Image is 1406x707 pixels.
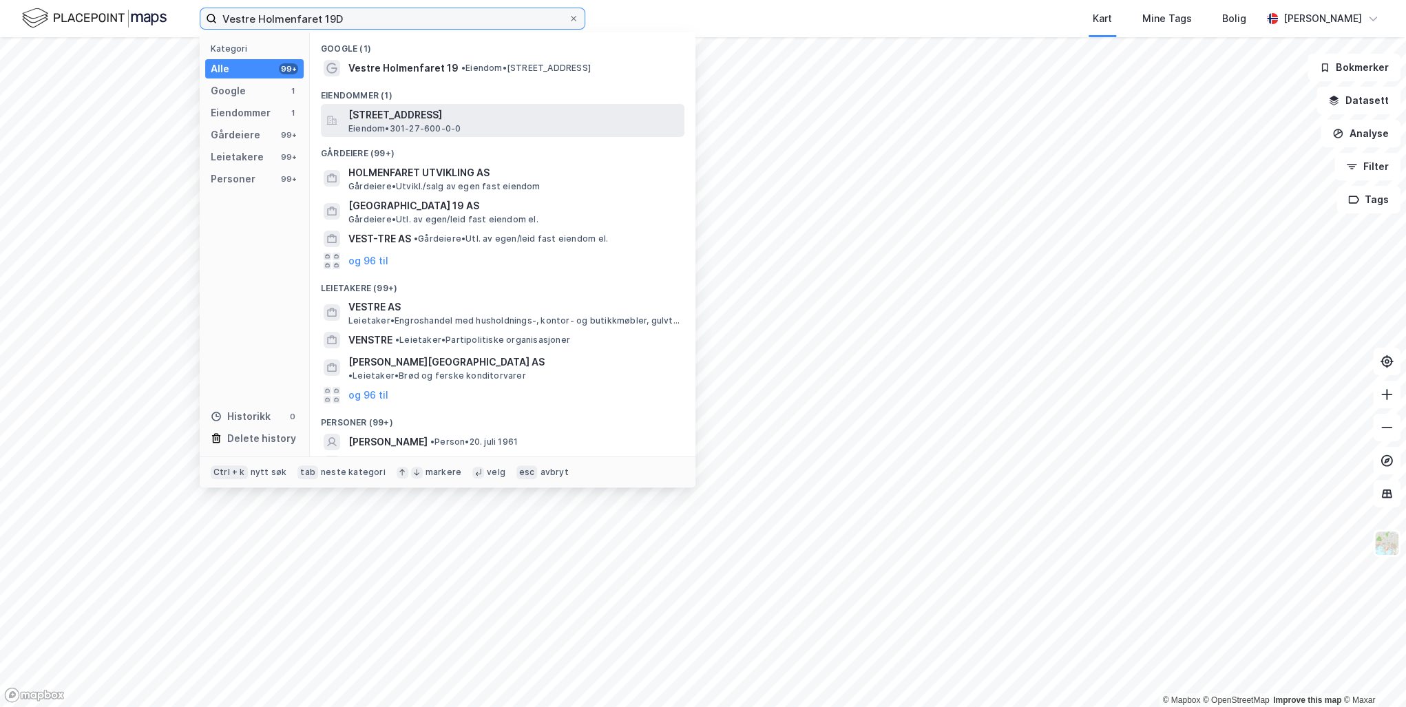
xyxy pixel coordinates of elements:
[348,60,459,76] span: Vestre Holmenfaret 19
[348,231,411,247] span: VEST-TRE AS
[1308,54,1400,81] button: Bokmerker
[211,61,229,77] div: Alle
[211,43,304,54] div: Kategori
[310,406,695,431] div: Personer (99+)
[287,411,298,422] div: 0
[211,171,255,187] div: Personer
[348,107,679,123] span: [STREET_ADDRESS]
[217,8,568,29] input: Søk på adresse, matrikkel, gårdeiere, leietakere eller personer
[22,6,167,30] img: logo.f888ab2527a4732fd821a326f86c7f29.svg
[1321,120,1400,147] button: Analyse
[348,198,679,214] span: [GEOGRAPHIC_DATA] 19 AS
[227,430,296,447] div: Delete history
[279,129,298,140] div: 99+
[348,332,392,348] span: VENSTRE
[430,436,518,447] span: Person • 20. juli 1961
[414,233,418,244] span: •
[310,272,695,297] div: Leietakere (99+)
[297,465,318,479] div: tab
[1374,530,1400,556] img: Z
[1283,10,1362,27] div: [PERSON_NAME]
[1203,695,1270,705] a: OpenStreetMap
[414,233,608,244] span: Gårdeiere • Utl. av egen/leid fast eiendom el.
[487,467,505,478] div: velg
[540,467,568,478] div: avbryt
[251,467,287,478] div: nytt søk
[348,434,428,450] span: [PERSON_NAME]
[279,173,298,184] div: 99+
[279,151,298,162] div: 99+
[1316,87,1400,114] button: Datasett
[211,127,260,143] div: Gårdeiere
[348,370,526,381] span: Leietaker • Brød og ferske konditorvarer
[1334,153,1400,180] button: Filter
[287,85,298,96] div: 1
[348,299,679,315] span: VESTRE AS
[1337,641,1406,707] div: Kontrollprogram for chat
[321,467,386,478] div: neste kategori
[310,79,695,104] div: Eiendommer (1)
[211,149,264,165] div: Leietakere
[348,370,353,381] span: •
[1222,10,1246,27] div: Bolig
[461,63,465,73] span: •
[279,63,298,74] div: 99+
[310,137,695,162] div: Gårdeiere (99+)
[348,214,538,225] span: Gårdeiere • Utl. av egen/leid fast eiendom el.
[1162,695,1200,705] a: Mapbox
[430,436,434,447] span: •
[211,105,271,121] div: Eiendommer
[516,465,538,479] div: esc
[426,467,461,478] div: markere
[1093,10,1112,27] div: Kart
[211,465,248,479] div: Ctrl + k
[287,107,298,118] div: 1
[4,687,65,703] a: Mapbox homepage
[461,63,591,74] span: Eiendom • [STREET_ADDRESS]
[348,165,679,181] span: HOLMENFARET UTVIKLING AS
[211,408,271,425] div: Historikk
[310,32,695,57] div: Google (1)
[395,335,399,345] span: •
[348,181,541,192] span: Gårdeiere • Utvikl./salg av egen fast eiendom
[1336,186,1400,213] button: Tags
[348,315,682,326] span: Leietaker • Engroshandel med husholdnings-, kontor- og butikkmøbler, gulvtepper og belysningsutstyr
[348,387,388,403] button: og 96 til
[348,253,388,269] button: og 96 til
[211,83,246,99] div: Google
[1337,641,1406,707] iframe: Chat Widget
[1142,10,1192,27] div: Mine Tags
[348,123,461,134] span: Eiendom • 301-27-600-0-0
[348,354,545,370] span: [PERSON_NAME][GEOGRAPHIC_DATA] AS
[395,335,570,346] span: Leietaker • Partipolitiske organisasjoner
[1273,695,1341,705] a: Improve this map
